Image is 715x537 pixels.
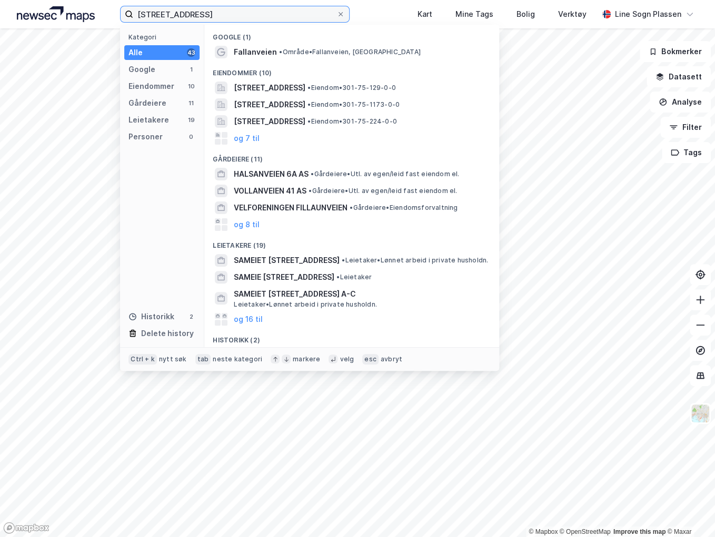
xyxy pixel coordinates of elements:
div: 11 [187,99,195,107]
button: Bokmerker [640,41,711,62]
div: Historikk [128,310,174,323]
span: • [336,273,340,281]
span: [STREET_ADDRESS] [234,98,305,111]
a: Improve this map [613,528,666,535]
div: Google [128,63,155,76]
div: Gårdeiere (11) [204,147,499,166]
button: Analyse [650,92,711,113]
button: og 7 til [234,132,260,145]
span: Eiendom • 301-75-224-0-0 [307,117,397,126]
div: markere [293,355,320,363]
a: OpenStreetMap [560,528,611,535]
div: Delete history [141,327,194,340]
div: velg [340,355,354,363]
span: [STREET_ADDRESS] [234,82,305,94]
button: Filter [660,117,711,138]
span: SAMEIET [STREET_ADDRESS] [234,254,340,267]
div: 43 [187,48,195,57]
span: • [350,204,353,211]
a: Mapbox [529,528,558,535]
div: Verktøy [558,8,587,21]
div: 19 [187,116,195,124]
span: [STREET_ADDRESS] [234,115,305,128]
span: • [279,48,282,56]
span: Gårdeiere • Utl. av egen/leid fast eiendom el. [311,170,459,178]
span: Gårdeiere • Eiendomsforvaltning [350,204,458,212]
div: Gårdeiere [128,97,166,109]
span: Eiendom • 301-75-129-0-0 [307,84,396,92]
div: 0 [187,133,195,141]
span: • [342,256,345,264]
div: Leietakere [128,114,169,126]
span: VOLLANVEIEN 41 AS [234,185,306,197]
div: Line Sogn Plassen [615,8,681,21]
span: VELFORENINGEN FILLAUNVEIEN [234,201,347,214]
span: HALSANVEIEN 6A AS [234,168,309,180]
div: Personer [128,130,163,143]
div: Kontrollprogram for chat [662,487,715,537]
div: Kategori [128,33,200,41]
div: Eiendommer (10) [204,60,499,79]
span: • [307,84,311,92]
div: Kart [418,8,432,21]
div: avbryt [381,355,402,363]
span: • [307,100,311,108]
span: Leietaker • Lønnet arbeid i private husholdn. [342,256,488,265]
span: • [311,170,314,178]
button: og 8 til [234,218,260,231]
div: Google (1) [204,25,499,44]
div: 10 [187,82,195,90]
span: Leietaker • Lønnet arbeid i private husholdn. [234,300,377,309]
div: Eiendommer [128,80,174,93]
div: nytt søk [159,355,187,363]
div: neste kategori [213,355,262,363]
button: Datasett [647,66,711,87]
span: • [307,117,311,125]
span: SAMEIE [STREET_ADDRESS] [234,271,334,283]
button: Tags [662,142,711,163]
button: og 16 til [234,313,263,326]
span: Fallanveien [234,46,277,58]
div: Leietakere (19) [204,233,499,252]
span: SAMEIET [STREET_ADDRESS] A-C [234,288,486,300]
span: Område • Fallanveien, [GEOGRAPHIC_DATA] [279,48,421,56]
img: Z [690,403,710,423]
div: 1 [187,65,195,74]
div: tab [195,354,211,364]
div: Historikk (2) [204,328,499,347]
div: esc [362,354,379,364]
div: Mine Tags [455,8,493,21]
span: Gårdeiere • Utl. av egen/leid fast eiendom el. [309,187,457,195]
iframe: Chat Widget [662,487,715,537]
a: Mapbox homepage [3,522,49,534]
span: Eiendom • 301-75-1173-0-0 [307,100,400,109]
input: Søk på adresse, matrikkel, gårdeiere, leietakere eller personer [133,6,336,22]
div: Bolig [517,8,535,21]
img: logo.a4113a55bc3d86da70a041830d287a7e.svg [17,6,95,22]
span: • [309,187,312,195]
div: 2 [187,312,195,321]
div: Ctrl + k [128,354,157,364]
div: Alle [128,46,143,59]
span: Leietaker [336,273,372,281]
